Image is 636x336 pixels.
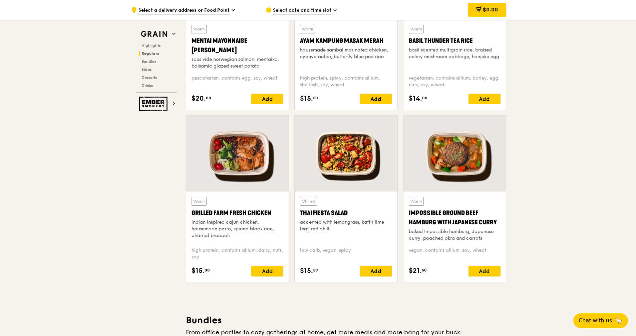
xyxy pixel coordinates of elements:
[139,97,170,111] img: Ember Smokery web logo
[192,247,283,260] div: high protein, contains allium, dairy, nuts, soy
[251,266,283,276] div: Add
[468,94,501,104] div: Add
[141,83,153,88] span: Drinks
[273,7,331,14] span: Select date and time slot
[409,94,422,104] span: $14.
[141,43,161,48] span: Highlights
[313,95,318,101] span: 50
[251,94,283,104] div: Add
[192,25,207,33] div: Warm
[360,266,392,276] div: Add
[192,36,283,55] div: Mentai Mayonnaise [PERSON_NAME]
[300,94,313,104] span: $15.
[573,313,628,328] button: Chat with us🦙
[409,36,501,45] div: Basil Thunder Tea Rice
[192,56,283,70] div: sous vide norwegian salmon, mentaiko, balsamic glazed sweet potato
[300,36,392,45] div: Ayam Kampung Masak Merah
[409,208,501,227] div: Impossible Ground Beef Hamburg with Japanese Curry
[192,219,283,239] div: indian inspired cajun chicken, housemade pesto, spiced black rice, charred broccoli
[615,317,623,325] span: 🦙
[409,247,501,260] div: vegan, contains allium, soy, wheat
[192,197,207,206] div: Warm
[300,47,392,60] div: housemade sambal marinated chicken, nyonya achar, butterfly blue pea rice
[139,28,170,40] img: Grain web logo
[205,267,210,273] span: 00
[422,267,427,273] span: 50
[300,25,315,33] div: Warm
[300,266,313,276] span: $15.
[409,266,422,276] span: $21.
[360,94,392,104] div: Add
[409,75,501,88] div: vegetarian, contains allium, barley, egg, nuts, soy, wheat
[192,208,283,218] div: Grilled Farm Fresh Chicken
[192,94,206,104] span: $20.
[409,197,424,206] div: Warm
[192,266,205,276] span: $15.
[192,75,283,88] div: pescatarian, contains egg, soy, wheat
[300,208,392,218] div: Thai Fiesta Salad
[468,266,501,276] div: Add
[141,67,151,72] span: Sides
[300,75,392,88] div: high protein, spicy, contains allium, shellfish, soy, wheat
[422,95,427,101] span: 00
[409,25,424,33] div: Warm
[483,6,498,13] span: $0.00
[138,7,230,14] span: Select a delivery address or Food Point
[409,228,501,242] div: baked Impossible hamburg, Japanese curry, poached okra and carrots
[300,219,392,232] div: accented with lemongrass, kaffir lime leaf, red chilli
[141,59,156,64] span: Bundles
[141,75,157,80] span: Desserts
[141,51,159,56] span: Regulars
[300,247,392,260] div: low carb, vegan, spicy
[186,314,506,326] h3: Bundles
[206,95,211,101] span: 00
[409,47,501,60] div: basil scented multigrain rice, braised celery mushroom cabbage, hanjuku egg
[300,197,317,206] div: Chilled
[579,317,612,325] span: Chat with us
[313,267,318,273] span: 50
